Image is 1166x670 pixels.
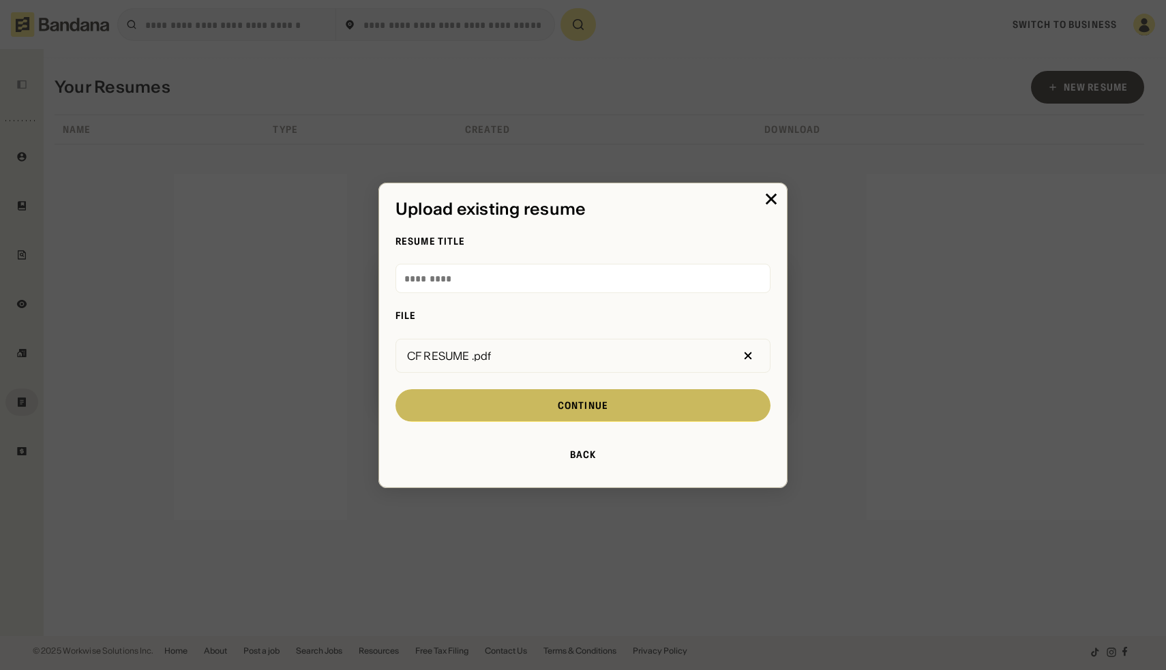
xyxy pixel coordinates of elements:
div: Resume Title [395,235,771,247]
div: Upload existing resume [395,199,771,219]
div: CF RESUME .pdf [402,350,496,361]
div: Back [570,450,596,459]
div: Continue [558,401,608,410]
div: File [395,309,771,322]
